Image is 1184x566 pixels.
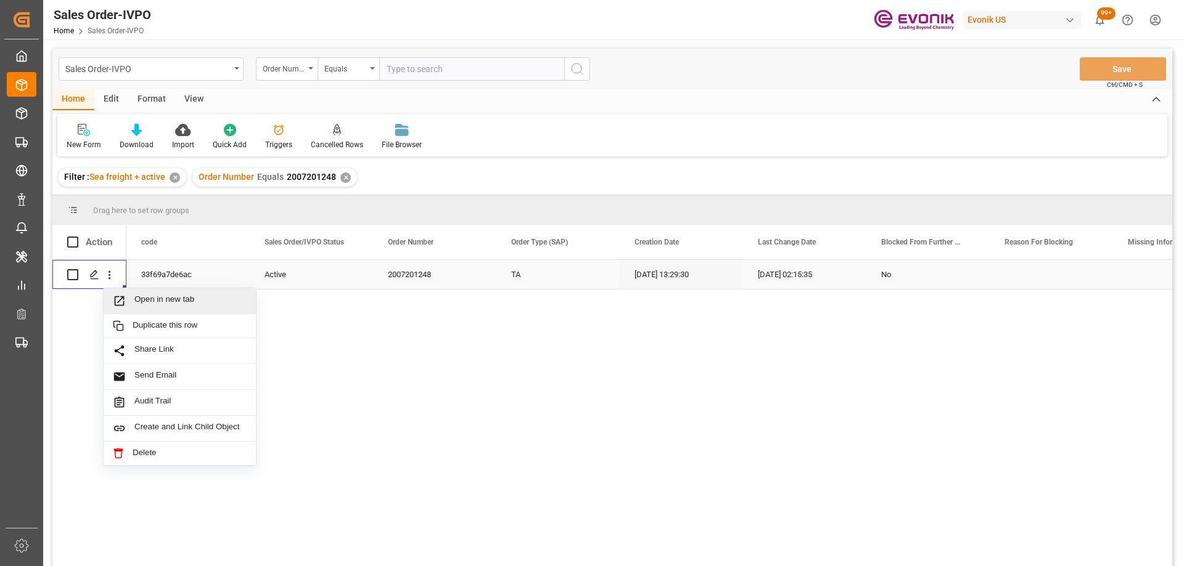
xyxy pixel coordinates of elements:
[1097,7,1116,20] span: 99+
[881,261,975,289] div: No
[963,11,1081,29] div: Evonik US
[64,172,89,182] span: Filter :
[373,260,496,289] div: 2007201248
[65,60,230,76] div: Sales Order-IVPO
[86,237,112,248] div: Action
[128,89,175,110] div: Format
[1107,80,1143,89] span: Ctrl/CMD + S
[170,172,180,183] div: ✕
[318,57,379,81] button: open menu
[199,172,254,182] span: Order Number
[881,238,964,246] span: Blocked From Further Processing
[141,238,157,246] span: code
[564,57,590,81] button: search button
[963,8,1086,31] button: Evonik US
[52,89,94,110] div: Home
[1005,238,1073,246] span: Reason For Blocking
[1086,6,1114,34] button: show 100 new notifications
[120,139,154,150] div: Download
[324,60,366,75] div: Equals
[94,89,128,110] div: Edit
[1080,57,1166,81] button: Save
[874,9,954,31] img: Evonik-brand-mark-Deep-Purple-RGB.jpeg_1700498283.jpeg
[758,238,816,246] span: Last Change Date
[59,57,244,81] button: open menu
[287,172,336,182] span: 2007201248
[265,238,344,246] span: Sales Order/IVPO Status
[263,60,305,75] div: Order Number
[89,172,165,182] span: Sea freight + active
[382,139,422,150] div: File Browser
[340,172,351,183] div: ✕
[175,89,213,110] div: View
[635,238,679,246] span: Creation Date
[620,260,743,289] div: [DATE] 13:29:30
[54,26,74,35] a: Home
[1114,6,1141,34] button: Help Center
[379,57,564,81] input: Type to search
[743,260,866,289] div: [DATE] 02:15:35
[388,238,434,246] span: Order Number
[311,139,363,150] div: Cancelled Rows
[52,260,126,289] div: Press SPACE to select this row.
[172,139,194,150] div: Import
[67,139,101,150] div: New Form
[511,238,568,246] span: Order Type (SAP)
[265,261,358,289] div: Active
[213,139,247,150] div: Quick Add
[257,172,284,182] span: Equals
[496,260,620,289] div: TA
[256,57,318,81] button: open menu
[54,6,151,24] div: Sales Order-IVPO
[126,260,250,289] div: 33f69a7de6ac
[93,206,189,215] span: Drag here to set row groups
[265,139,292,150] div: Triggers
